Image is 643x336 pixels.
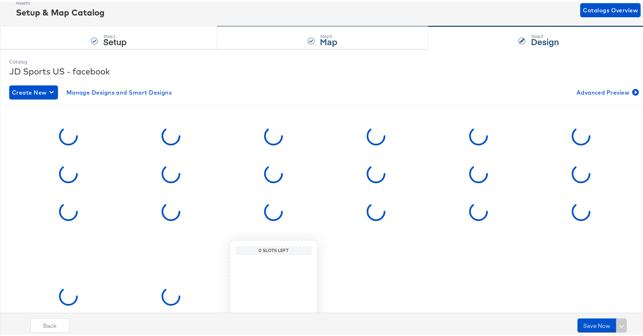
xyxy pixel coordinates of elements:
[9,64,640,76] div: JD Sports US - facebook
[531,32,559,37] div: Step: 3
[9,84,58,98] button: Create New
[580,1,641,16] button: Catalogs Overview
[9,57,640,64] div: Catalog
[66,86,172,96] span: Manage Designs and Smart Designs
[576,86,637,96] span: Advanced Preview
[103,32,127,37] div: Step: 1
[577,317,616,331] button: Save Now
[320,34,337,46] strong: Map
[12,86,55,96] span: Create New
[64,84,175,98] button: Manage Designs and Smart Designs
[30,317,69,331] button: Back
[531,34,559,46] strong: Design
[573,84,640,98] button: Advanced Preview
[583,4,638,13] span: Catalogs Overview
[16,5,105,17] div: Setup & Map Catalog
[103,34,127,46] strong: Setup
[320,32,337,37] div: Step: 2
[238,246,310,252] div: 0 Slots Left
